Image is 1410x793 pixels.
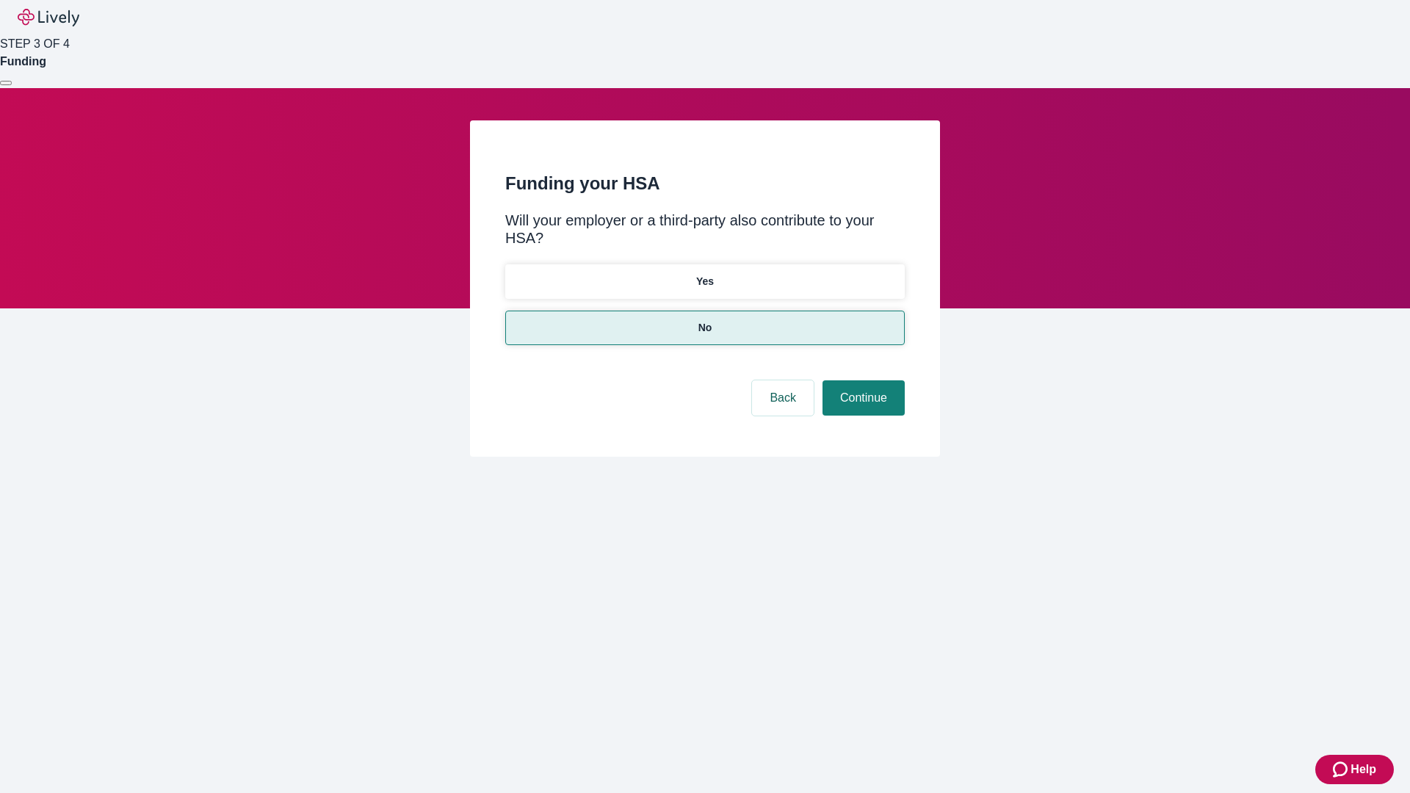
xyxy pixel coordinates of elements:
[752,380,814,416] button: Back
[505,264,905,299] button: Yes
[505,311,905,345] button: No
[822,380,905,416] button: Continue
[1315,755,1394,784] button: Zendesk support iconHelp
[18,9,79,26] img: Lively
[505,170,905,197] h2: Funding your HSA
[505,211,905,247] div: Will your employer or a third-party also contribute to your HSA?
[696,274,714,289] p: Yes
[1333,761,1351,778] svg: Zendesk support icon
[1351,761,1376,778] span: Help
[698,320,712,336] p: No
